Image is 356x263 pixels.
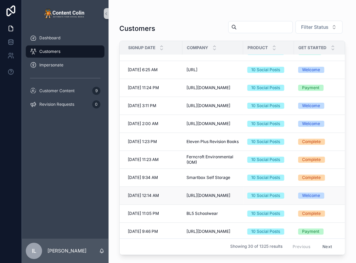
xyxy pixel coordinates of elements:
span: [DATE] 3:11 PM [128,103,156,108]
span: [URL][DOMAIN_NAME] [186,193,230,198]
div: Welcome [302,103,320,109]
div: Payment [302,85,319,91]
span: IL [32,247,36,255]
div: 10 Social Posts [251,193,280,199]
span: Customer Content [39,88,75,94]
span: [DATE] 11:05 PM [128,211,159,216]
div: Welcome [302,67,320,73]
span: Eleven Plus Revision Books [186,139,239,144]
span: [DATE] 1:23 PM [128,139,157,144]
div: Complete [302,210,321,217]
h1: Customers [119,24,155,33]
div: 10 Social Posts [251,103,280,109]
span: [URL][DOMAIN_NAME] [186,85,230,90]
div: 10 Social Posts [251,228,280,235]
span: BL5 Schoolwear [186,211,218,216]
span: [DATE] 9:46 PM [128,229,158,234]
span: [DATE] 2:00 AM [128,121,158,126]
div: Complete [302,175,321,181]
span: Ferncroft Environmental (IOM) [186,154,239,165]
span: Showing 30 of 1325 results [230,244,282,249]
div: 10 Social Posts [251,175,280,181]
div: 10 Social Posts [251,67,280,73]
div: Welcome [302,193,320,199]
span: [DATE] 6:25 AM [128,67,158,73]
div: Payment [302,228,319,235]
span: Signup Date [128,45,155,50]
div: 9 [92,87,100,95]
p: [PERSON_NAME] [47,247,86,254]
span: Filter Status [301,24,329,31]
div: 10 Social Posts [251,85,280,91]
span: [URL][DOMAIN_NAME] [186,121,230,126]
div: 10 Social Posts [251,210,280,217]
span: [DATE] 11:23 AM [128,157,159,162]
div: 0 [92,100,100,108]
a: Revision Requests0 [26,98,104,110]
span: Dashboard [39,35,60,41]
div: 10 Social Posts [251,139,280,145]
span: Customers [39,49,60,54]
div: 10 Social Posts [251,157,280,163]
span: [URL][DOMAIN_NAME] [186,103,230,108]
span: [DATE] 12:14 AM [128,193,159,198]
span: [DATE] 9:34 AM [128,175,158,180]
a: Impersonate [26,59,104,71]
div: 10 Social Posts [251,121,280,127]
span: [DATE] 11:24 PM [128,85,159,90]
span: Revision Requests [39,102,74,107]
span: [URL] [186,67,197,73]
div: Complete [302,157,321,163]
span: Impersonate [39,62,63,68]
span: Smartbox Self Storage [186,175,230,180]
button: Next [318,241,337,252]
span: Product [248,45,268,50]
a: Customer Content9 [26,85,104,97]
div: Welcome [302,121,320,127]
div: Complete [302,139,321,145]
img: App logo [44,8,86,19]
span: Get Started [298,45,327,50]
span: [URL][DOMAIN_NAME] [186,229,230,234]
div: scrollable content [22,27,108,119]
a: Dashboard [26,32,104,44]
button: Select Button [295,21,342,34]
span: Company [187,45,208,50]
a: Customers [26,45,104,58]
